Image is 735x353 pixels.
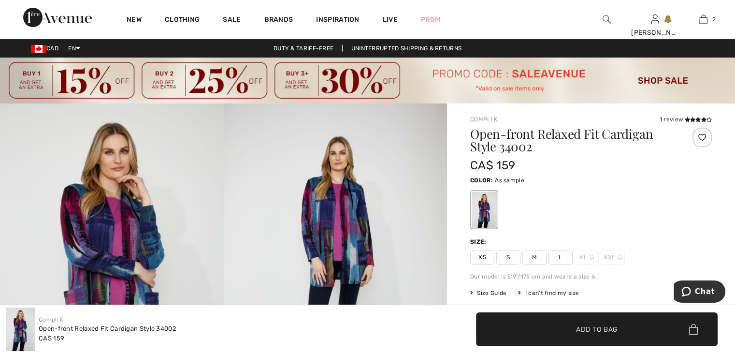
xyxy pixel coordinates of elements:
[39,316,63,323] a: Compli K
[39,324,176,334] div: Open-front Relaxed Fit Cardigan Style 34002
[31,45,46,53] img: Canadian Dollar
[496,250,520,265] span: S
[679,14,727,25] a: 2
[601,250,625,265] span: XXL
[470,237,489,246] div: Size:
[712,15,716,24] span: 2
[68,45,80,52] span: EN
[421,15,440,25] a: Prom
[6,308,35,351] img: Open-front Relaxed Fit Cardigan Style 34002
[476,312,718,346] button: Add to Bag
[316,15,359,26] span: Inspiration
[548,250,573,265] span: L
[223,15,241,26] a: Sale
[689,324,698,335] img: Bag.svg
[660,115,712,124] div: 1 review
[518,289,579,297] div: I can't find my size
[589,255,594,260] img: ring-m.svg
[127,15,142,26] a: New
[23,8,92,27] img: 1ère Avenue
[472,191,497,228] div: As sample
[470,289,506,297] span: Size Guide
[165,15,200,26] a: Clothing
[522,250,547,265] span: M
[651,14,659,25] img: My Info
[699,14,707,25] img: My Bag
[631,28,678,38] div: [PERSON_NAME]
[470,159,515,172] span: CA$ 159
[603,14,611,25] img: search the website
[264,15,293,26] a: Brands
[470,116,497,123] a: Compli K
[470,128,672,153] h1: Open-front Relaxed Fit Cardigan Style 34002
[495,177,524,184] span: As sample
[576,324,618,334] span: Add to Bag
[617,255,622,260] img: ring-m.svg
[651,15,659,24] a: Sign In
[470,177,493,184] span: Color:
[674,280,725,305] iframe: Opens a widget where you can chat to one of our agents
[39,335,64,342] span: CA$ 159
[31,45,62,52] span: CAD
[470,250,494,265] span: XS
[575,250,599,265] span: XL
[470,272,712,281] div: Our model is 5'9"/175 cm and wears a size 6.
[383,15,398,25] a: Live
